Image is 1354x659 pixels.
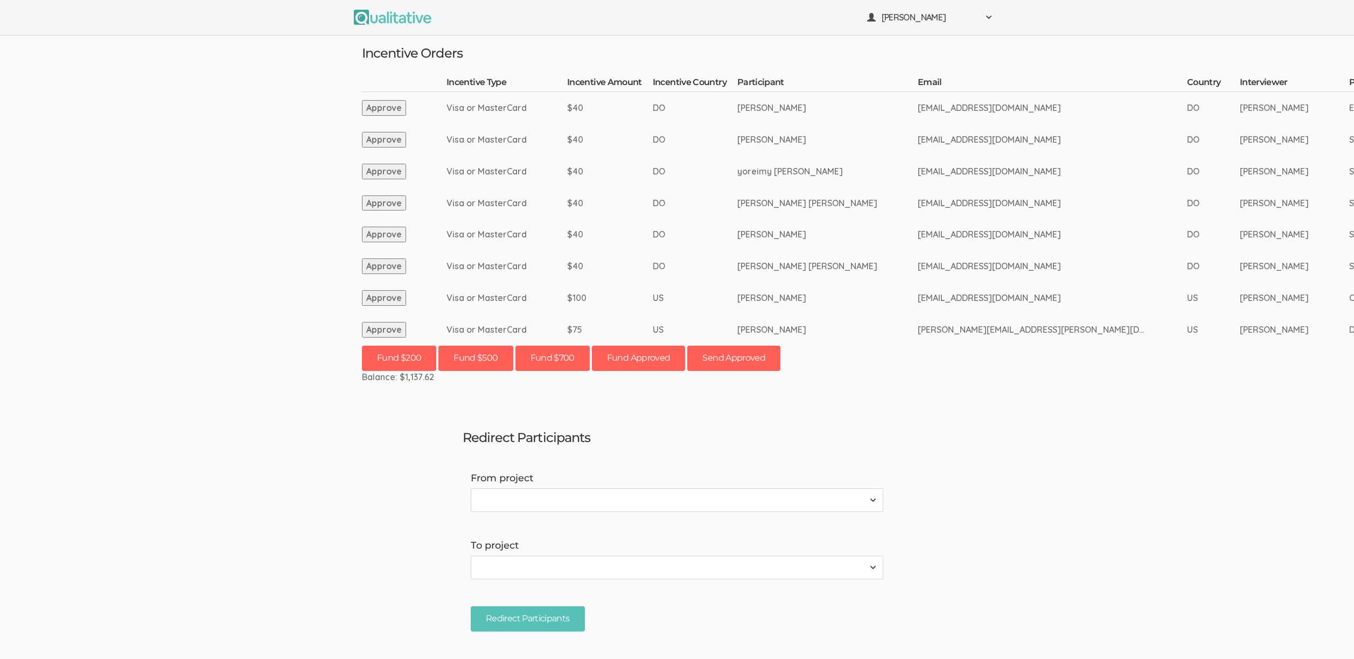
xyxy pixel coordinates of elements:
[1187,314,1240,346] td: US
[1240,156,1349,187] td: [PERSON_NAME]
[567,219,653,250] td: $40
[446,187,567,219] td: Visa or MasterCard
[446,314,567,346] td: Visa or MasterCard
[653,76,737,92] th: Incentive Country
[362,46,992,60] h3: Incentive Orders
[446,282,567,314] td: Visa or MasterCard
[737,124,918,156] td: [PERSON_NAME]
[1187,156,1240,187] td: DO
[860,5,1000,30] button: [PERSON_NAME]
[446,124,567,156] td: Visa or MasterCard
[653,156,737,187] td: DO
[918,219,1187,250] td: [EMAIL_ADDRESS][DOMAIN_NAME]
[1240,76,1349,92] th: Interviewer
[1187,92,1240,124] td: DO
[567,282,653,314] td: $100
[687,346,780,371] button: Send Approved
[362,322,406,338] button: Approve
[362,227,406,242] button: Approve
[567,250,653,282] td: $40
[653,92,737,124] td: DO
[354,10,431,25] img: Qualitative
[737,156,918,187] td: yoreimy [PERSON_NAME]
[362,164,406,179] button: Approve
[653,250,737,282] td: DO
[653,219,737,250] td: DO
[446,156,567,187] td: Visa or MasterCard
[653,187,737,219] td: DO
[567,156,653,187] td: $40
[882,11,979,24] span: [PERSON_NAME]
[471,472,883,486] label: From project
[471,539,883,553] label: To project
[1187,282,1240,314] td: US
[918,187,1187,219] td: [EMAIL_ADDRESS][DOMAIN_NAME]
[567,187,653,219] td: $40
[1187,250,1240,282] td: DO
[446,92,567,124] td: Visa or MasterCard
[362,371,992,383] div: Balance: $1,137.62
[653,282,737,314] td: US
[653,314,737,346] td: US
[567,314,653,346] td: $75
[918,124,1187,156] td: [EMAIL_ADDRESS][DOMAIN_NAME]
[737,282,918,314] td: [PERSON_NAME]
[653,124,737,156] td: DO
[918,92,1187,124] td: [EMAIL_ADDRESS][DOMAIN_NAME]
[918,314,1187,346] td: [PERSON_NAME][EMAIL_ADDRESS][PERSON_NAME][DOMAIN_NAME]
[1187,124,1240,156] td: DO
[918,250,1187,282] td: [EMAIL_ADDRESS][DOMAIN_NAME]
[438,346,513,371] button: Fund $500
[567,76,653,92] th: Incentive Amount
[1187,219,1240,250] td: DO
[362,290,406,306] button: Approve
[1240,250,1349,282] td: [PERSON_NAME]
[567,92,653,124] td: $40
[737,187,918,219] td: [PERSON_NAME] [PERSON_NAME]
[1240,219,1349,250] td: [PERSON_NAME]
[1187,76,1240,92] th: Country
[737,314,918,346] td: [PERSON_NAME]
[446,250,567,282] td: Visa or MasterCard
[737,76,918,92] th: Participant
[362,100,406,116] button: Approve
[1240,92,1349,124] td: [PERSON_NAME]
[362,195,406,211] button: Approve
[1240,282,1349,314] td: [PERSON_NAME]
[446,76,567,92] th: Incentive Type
[1187,187,1240,219] td: DO
[918,156,1187,187] td: [EMAIL_ADDRESS][DOMAIN_NAME]
[362,258,406,274] button: Approve
[1300,607,1354,659] iframe: Chat Widget
[471,606,585,632] input: Redirect Participants
[463,431,891,445] h3: Redirect Participants
[737,250,918,282] td: [PERSON_NAME] [PERSON_NAME]
[592,346,686,371] button: Fund Approved
[362,132,406,148] button: Approve
[362,346,436,371] button: Fund $200
[918,76,1187,92] th: Email
[1240,124,1349,156] td: [PERSON_NAME]
[1240,187,1349,219] td: [PERSON_NAME]
[446,219,567,250] td: Visa or MasterCard
[1240,314,1349,346] td: [PERSON_NAME]
[567,124,653,156] td: $40
[515,346,590,371] button: Fund $700
[737,92,918,124] td: [PERSON_NAME]
[737,219,918,250] td: [PERSON_NAME]
[918,282,1187,314] td: [EMAIL_ADDRESS][DOMAIN_NAME]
